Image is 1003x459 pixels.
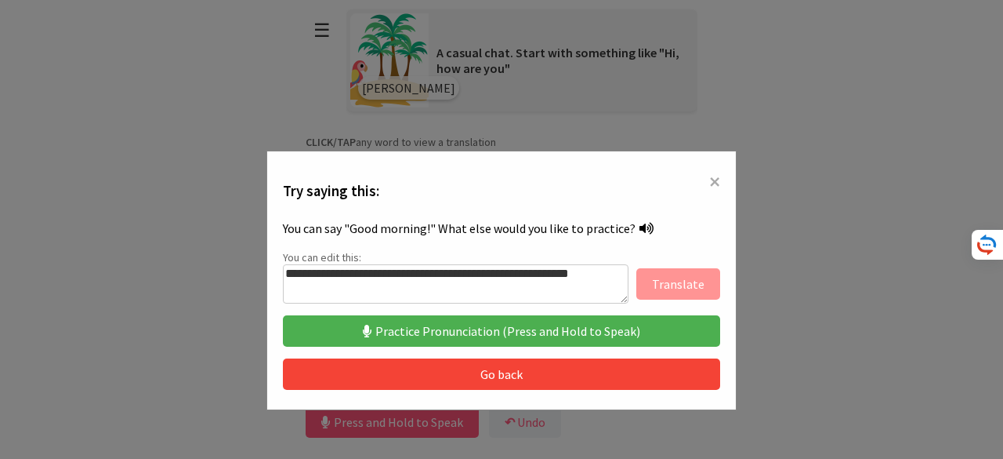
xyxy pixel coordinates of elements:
[636,268,720,300] button: Translate
[283,359,720,390] button: Go back
[283,250,720,264] p: You can edit this:
[283,182,720,200] h3: Try saying this:
[283,214,720,242] div: You can say "Good morning!" What else would you like to practice?
[283,315,720,347] button: Practice Pronunciation (Press and Hold to Speak)
[709,167,720,195] span: ×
